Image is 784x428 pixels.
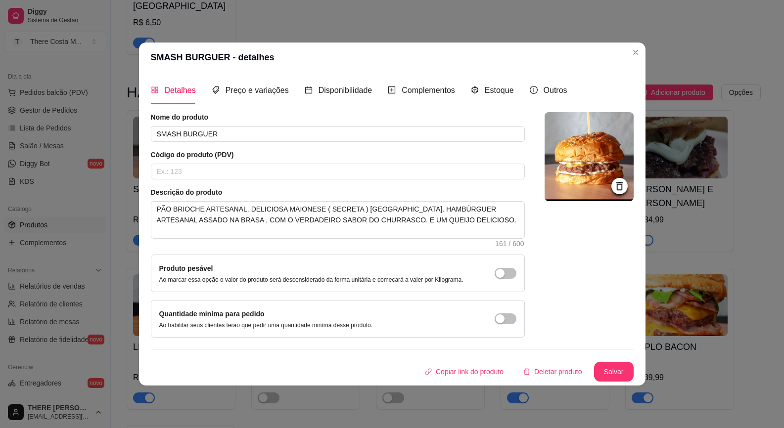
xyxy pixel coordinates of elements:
span: info-circle [530,86,538,94]
span: Estoque [485,86,514,94]
input: Ex.: Hamburguer de costela [151,126,525,142]
article: Descrição do produto [151,187,525,197]
label: Produto pesável [159,264,213,272]
label: Quantidade miníma para pedido [159,310,265,318]
span: Preço e variações [226,86,289,94]
span: Outros [544,86,567,94]
p: Ao marcar essa opção o valor do produto será desconsiderado da forma unitária e começará a valer ... [159,276,463,284]
input: Ex.: 123 [151,164,525,179]
button: deleteDeletar produto [515,362,590,382]
article: Código do produto (PDV) [151,150,525,160]
span: delete [523,368,530,375]
article: Nome do produto [151,112,525,122]
header: SMASH BURGUER - detalhes [139,43,646,72]
button: Salvar [594,362,634,382]
span: code-sandbox [471,86,479,94]
span: Disponibilidade [319,86,372,94]
span: plus-square [388,86,396,94]
button: Close [628,44,644,60]
textarea: PÃO BRIOCHE ARTESANAL. DELICIOSA MAIONESE ( SECRETA ) [GEOGRAPHIC_DATA]. HAMBÚRGUER ARTESANAL ASS... [151,202,524,238]
button: Copiar link do produto [417,362,511,382]
span: Complementos [402,86,455,94]
span: appstore [151,86,159,94]
p: Ao habilitar seus clientes terão que pedir uma quantidade miníma desse produto. [159,321,373,329]
img: logo da loja [545,112,634,201]
span: tags [212,86,220,94]
span: calendar [305,86,313,94]
span: Detalhes [165,86,196,94]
